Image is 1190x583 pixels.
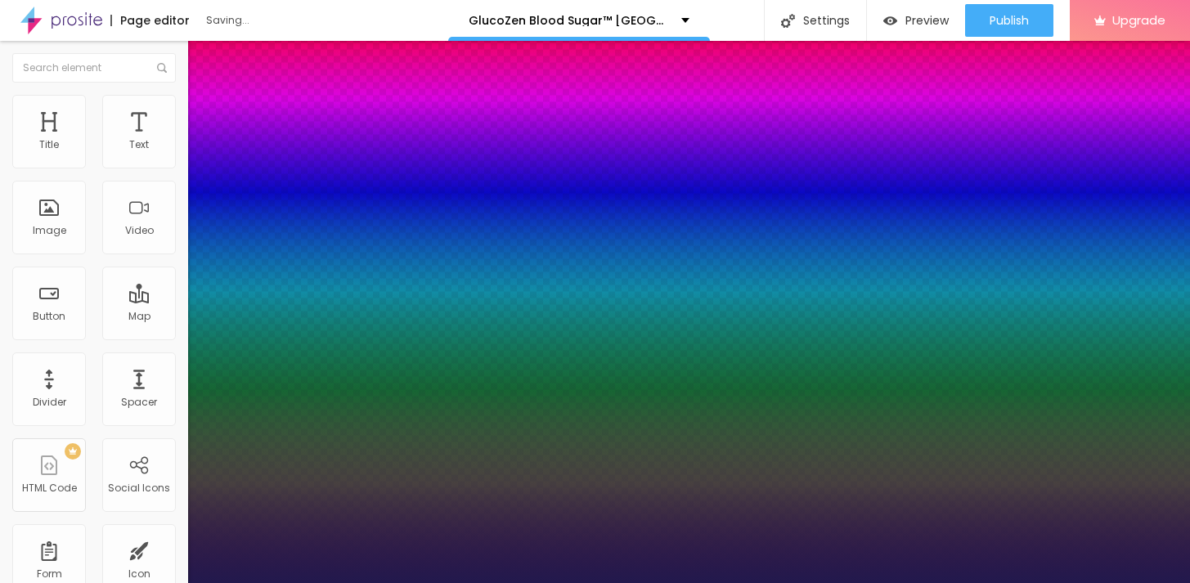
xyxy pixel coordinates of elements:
div: Icon [128,568,150,580]
input: Search element [12,53,176,83]
button: Publish [965,4,1053,37]
div: Text [129,139,149,150]
div: Saving... [206,16,394,25]
div: Image [33,225,66,236]
button: Preview [867,4,965,37]
img: Icone [781,14,795,28]
span: Upgrade [1112,13,1165,27]
div: Map [128,311,150,322]
div: Spacer [121,397,157,408]
span: Publish [990,14,1029,27]
div: Video [125,225,154,236]
div: Divider [33,397,66,408]
div: HTML Code [22,482,77,494]
div: Form [37,568,62,580]
p: GlucoZen Blood Sugar™ [GEOGRAPHIC_DATA]: Understotter effektiv diabetesbehandling [469,15,669,26]
div: Title [39,139,59,150]
img: Icone [157,63,167,73]
div: Button [33,311,65,322]
span: Preview [905,14,949,27]
div: Page editor [110,15,190,26]
img: view-1.svg [883,14,897,28]
div: Social Icons [108,482,170,494]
